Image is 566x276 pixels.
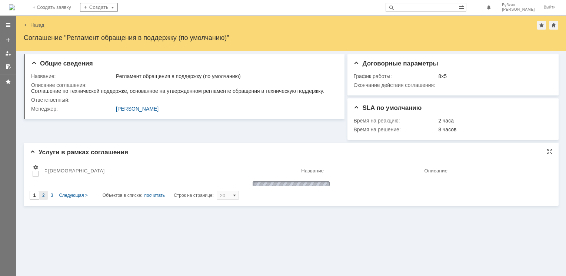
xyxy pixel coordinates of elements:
div: Менеджер: [31,106,114,112]
div: Добавить в избранное [537,21,546,30]
th: [DEMOGRAPHIC_DATA] [41,161,298,180]
span: Следующая > [59,193,87,198]
span: Услуги в рамках соглашения [30,149,128,156]
span: 2 [42,193,45,198]
div: Соглашение по технической поддержке, основанное на утвержденном регламенте обращения в техническу... [31,88,336,94]
span: Бубкин [502,3,535,7]
span: Объектов в списке: [103,193,142,198]
div: Время на реакцию: [353,118,437,124]
div: Описание [424,168,448,174]
span: [PERSON_NAME] [502,7,535,12]
th: Название [298,161,421,180]
span: 3 [51,193,53,198]
a: Создать заявку [2,34,14,46]
img: wJIQAAOwAAAAAAAAAAAA== [250,180,332,187]
div: Регламент обращения в поддержку (по умолчанию) [116,73,334,79]
div: 8 часов [438,127,549,132]
div: Соглашение "Регламент обращения в поддержку (по умолчанию)" [24,34,559,41]
span: Настройки [33,164,39,170]
a: Мои заявки [2,47,14,59]
span: SLA по умолчанию [353,104,422,111]
img: logo [9,4,15,10]
a: Перейти на домашнюю страницу [9,4,15,10]
div: посчитать [144,191,165,200]
div: Время на решение: [353,127,437,132]
div: 2 часа [438,118,549,124]
a: Назад [30,22,44,28]
span: Общие сведения [31,60,93,67]
div: Создать [80,3,118,12]
span: Расширенный поиск [459,3,466,10]
div: График работы: [353,73,437,79]
div: Название: [31,73,114,79]
div: Ответственный: [31,97,114,103]
div: 8x5 [438,73,549,79]
div: Название [301,168,324,174]
a: [PERSON_NAME] [116,106,159,112]
a: Мои согласования [2,61,14,73]
div: Окончание действия соглашения: [353,82,437,88]
div: Описание соглашения: [31,82,336,88]
span: Договорные параметры [353,60,438,67]
div: На всю страницу [547,149,553,155]
i: Строк на странице: [103,191,214,200]
div: [DEMOGRAPHIC_DATA] [48,168,104,174]
div: Сделать домашней страницей [549,21,558,30]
